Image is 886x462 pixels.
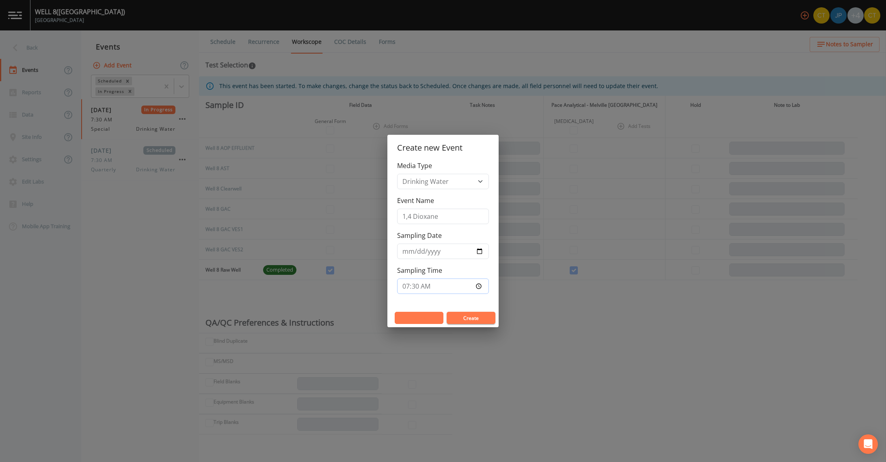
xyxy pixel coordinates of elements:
[447,312,495,324] button: Create
[397,196,434,205] label: Event Name
[397,266,442,275] label: Sampling Time
[858,434,878,454] div: Open Intercom Messenger
[397,231,442,240] label: Sampling Date
[397,161,432,171] label: Media Type
[387,135,499,161] h2: Create new Event
[395,312,443,324] button: Cancel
